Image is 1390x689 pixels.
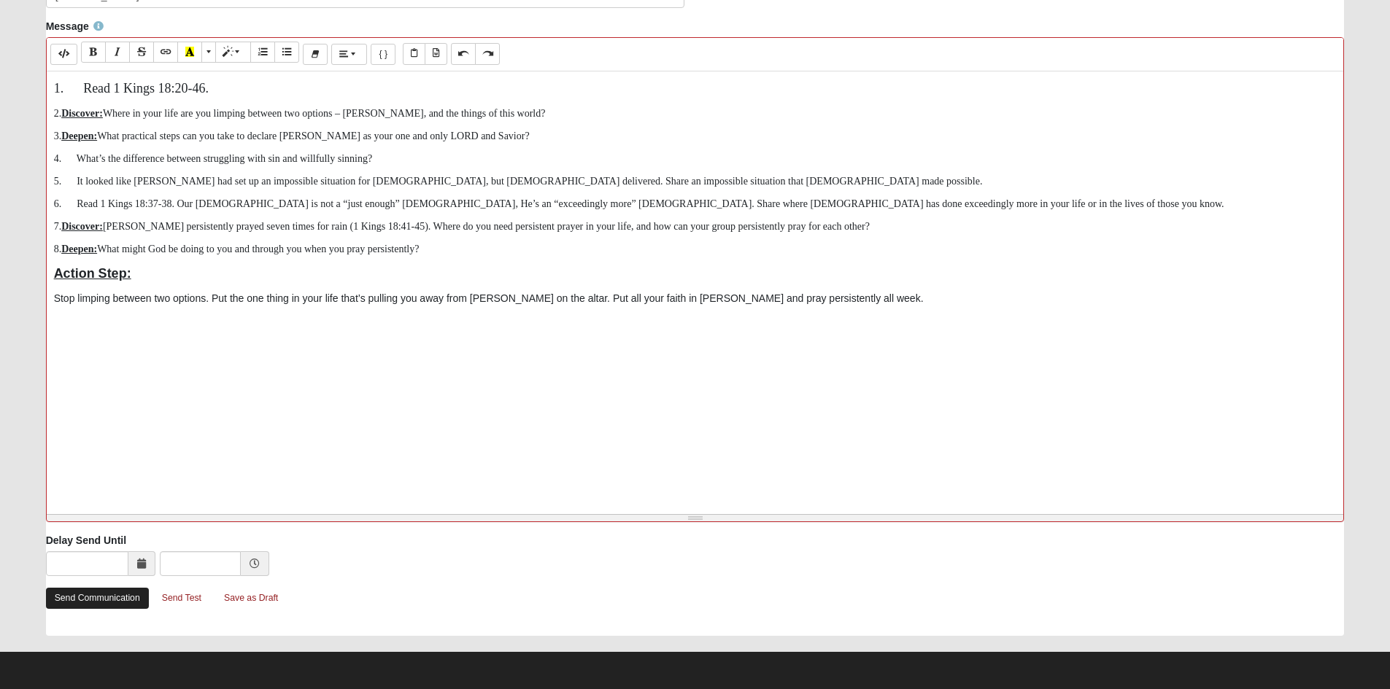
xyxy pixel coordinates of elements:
button: Ordered list (CTRL+SHIFT+NUM8) [250,42,275,63]
button: Undo (CTRL+Z) [451,43,476,64]
span: 2. Where in your life are you limping between two options – [PERSON_NAME], and the things of this... [54,108,546,119]
button: Merge Field [371,44,395,65]
div: Resize [47,515,1344,521]
u: Discover: [61,108,103,119]
button: Strikethrough (CTRL+SHIFT+S) [129,42,154,63]
span: 8. What might God be doing to you and through you when you pray persistently? [54,244,420,254]
button: Link (CTRL+K) [153,42,178,63]
button: Unordered list (CTRL+SHIFT+NUM7) [274,42,299,63]
button: Paragraph [331,44,367,65]
button: Redo (CTRL+Y) [475,43,500,64]
span: 7. [PERSON_NAME] persistently prayed seven times for rain (1 Kings 18:41-45). Where do you need p... [54,221,870,232]
u: Deepen: [61,244,97,254]
u: Deepen: [61,131,97,141]
a: Send Test [152,587,211,610]
p: Stop limping between two options. Put the one thing in your life that’s pulling you away from [PE... [54,291,1337,306]
button: Paste Text [403,43,425,64]
button: More Color [201,42,216,63]
span: 1. Read 1 Kings 18:20-46. [54,81,209,96]
span: 6. Read 1 Kings 18:37-38. Our [DEMOGRAPHIC_DATA] is not a “just enough” [DEMOGRAPHIC_DATA], He’s ... [54,198,1224,209]
u: Discover: [61,221,103,232]
button: Italic (CTRL+I) [105,42,130,63]
button: Recent Color [177,42,202,63]
a: Send Communication [46,588,149,609]
button: Remove Font Style (CTRL+\) [303,44,328,65]
label: Delay Send Until [46,533,126,548]
span: 5. It looked like [PERSON_NAME] had set up an impossible situation for [DEMOGRAPHIC_DATA], but [D... [54,176,983,187]
span: 3. What practical steps can you take to declare [PERSON_NAME] as your one and only LORD and Savior? [54,131,530,141]
a: Save as Draft [215,587,287,610]
button: Bold (CTRL+B) [81,42,106,63]
button: Style [215,42,251,63]
span: 4. What’s the difference between struggling with sin and willfully sinning? [54,153,373,164]
label: Message [46,19,104,34]
button: Paste from Word [425,43,447,64]
button: Code Editor [50,44,77,65]
u: Action Step: [54,266,131,281]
